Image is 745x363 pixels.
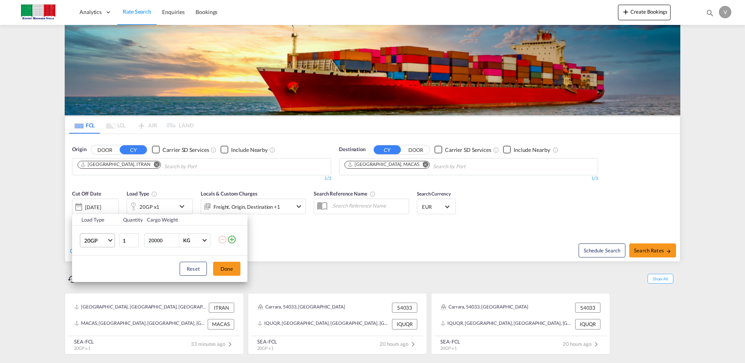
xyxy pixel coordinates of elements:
[227,235,237,244] md-icon: icon-plus-circle-outline
[183,237,190,243] div: KG
[84,237,107,245] span: 20GP
[148,234,179,247] input: Enter Weight
[213,262,240,276] button: Done
[119,233,139,247] input: Qty
[80,233,115,247] md-select: Choose: 20GP
[72,214,118,226] th: Load Type
[218,235,227,244] md-icon: icon-minus-circle-outline
[118,214,143,226] th: Quantity
[180,262,207,276] button: Reset
[147,216,213,223] div: Cargo Weight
